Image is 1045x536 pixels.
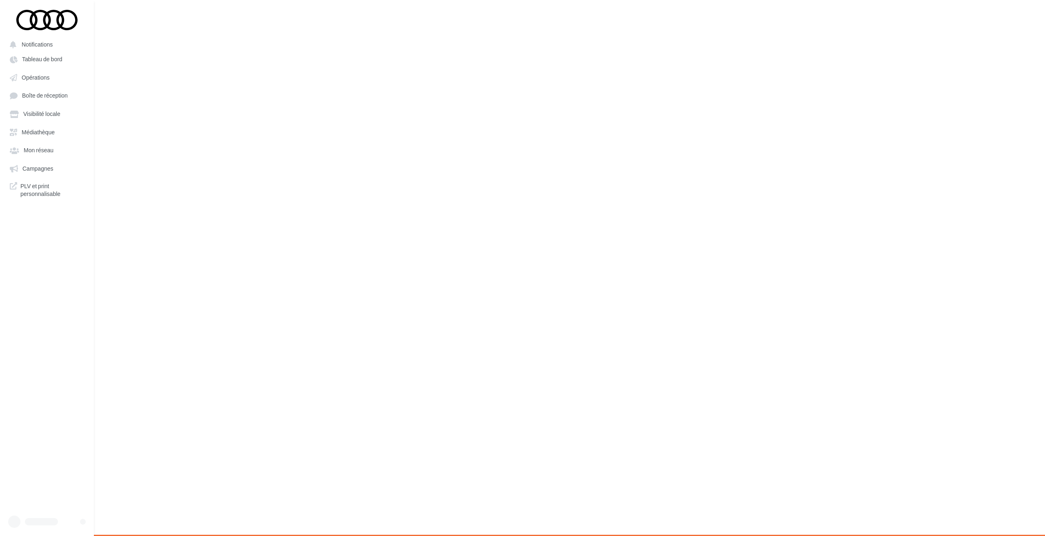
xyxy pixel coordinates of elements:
a: Médiathèque [5,125,89,139]
a: Mon réseau [5,142,89,157]
a: Campagnes [5,161,89,176]
span: PLV et print personnalisable [20,182,84,198]
span: Boîte de réception [22,92,68,99]
span: Campagnes [22,165,53,172]
a: Opérations [5,70,89,85]
span: Notifications [22,41,53,48]
a: Boîte de réception [5,88,89,103]
span: Opérations [22,74,49,81]
span: Mon réseau [24,147,53,154]
a: PLV et print personnalisable [5,179,89,201]
span: Médiathèque [22,129,55,136]
span: Visibilité locale [23,111,60,118]
span: Tableau de bord [22,56,62,63]
a: Visibilité locale [5,106,89,121]
a: Tableau de bord [5,51,89,66]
